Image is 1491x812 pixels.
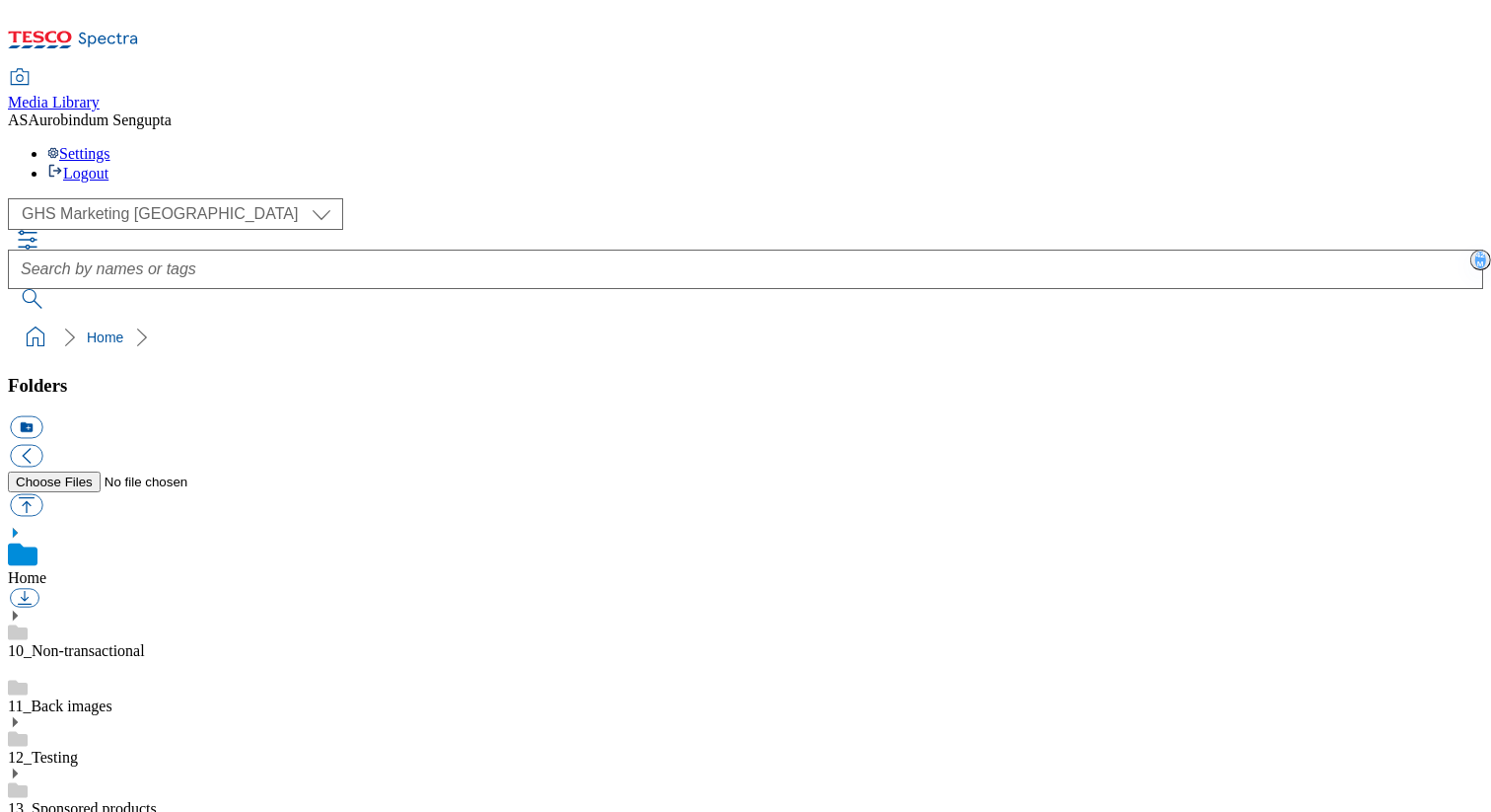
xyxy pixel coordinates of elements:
a: 10_Non-transactional [8,642,145,659]
a: 12_Testing [8,749,78,766]
span: Media Library [8,94,100,111]
a: Settings [47,145,110,162]
a: 11_Back images [8,698,112,714]
span: AS [8,111,28,128]
input: Search by names or tags [8,250,1483,289]
a: Logout [47,165,108,182]
a: Media Library [8,70,100,111]
a: Home [8,569,46,586]
nav: breadcrumb [8,319,1483,356]
h3: Folders [8,375,1483,397]
a: home [20,322,51,353]
a: Home [87,330,123,345]
span: Aurobindum Sengupta [28,111,171,128]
